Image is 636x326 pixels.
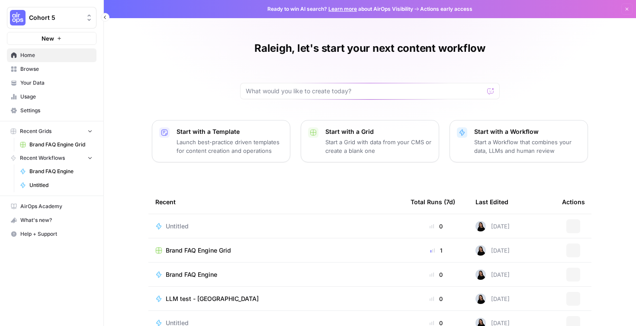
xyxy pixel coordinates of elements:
span: Brand FAQ Engine [166,270,217,279]
span: Brand FAQ Engine Grid [166,246,231,255]
a: Learn more [328,6,357,12]
a: Brand FAQ Engine [155,270,397,279]
button: Recent Workflows [7,152,96,165]
img: vio31xwqbzqwqde1387k1bp3keqw [475,221,486,231]
div: Last Edited [475,190,508,214]
span: Help + Support [20,230,93,238]
span: AirOps Academy [20,203,93,210]
a: Home [7,48,96,62]
a: Brand FAQ Engine Grid [16,138,96,152]
p: Start a Grid with data from your CMS or create a blank one [325,138,432,155]
span: Home [20,51,93,59]
p: Start with a Workflow [474,127,581,136]
a: Brand FAQ Engine [16,165,96,178]
button: Start with a WorkflowStart a Workflow that combines your data, LLMs and human review [450,120,588,162]
div: 0 [411,270,462,279]
a: Untitled [16,178,96,192]
span: Untitled [166,222,189,231]
h1: Raleigh, let's start your next content workflow [254,41,485,55]
a: Settings [7,104,96,117]
button: New [7,32,96,45]
div: Actions [562,190,585,214]
span: Settings [20,107,93,114]
div: Total Runs (7d) [411,190,455,214]
a: LLM test - [GEOGRAPHIC_DATA] [155,294,397,303]
input: What would you like to create today? [246,87,484,95]
span: New [42,34,54,43]
div: 0 [411,294,462,303]
p: Launch best-practice driven templates for content creation and operations [177,138,283,155]
div: [DATE] [475,269,510,280]
div: 1 [411,246,462,255]
span: Actions early access [420,5,472,13]
a: Your Data [7,76,96,90]
span: Browse [20,65,93,73]
a: Usage [7,90,96,104]
button: Start with a GridStart a Grid with data from your CMS or create a blank one [301,120,439,162]
span: Ready to win AI search? about AirOps Visibility [267,5,413,13]
button: What's new? [7,213,96,227]
img: vio31xwqbzqwqde1387k1bp3keqw [475,294,486,304]
a: AirOps Academy [7,199,96,213]
span: Recent Grids [20,127,51,135]
div: Recent [155,190,397,214]
p: Start with a Template [177,127,283,136]
span: Recent Workflows [20,154,65,162]
div: [DATE] [475,294,510,304]
button: Workspace: Cohort 5 [7,7,96,28]
div: [DATE] [475,245,510,256]
span: LLM test - [GEOGRAPHIC_DATA] [166,294,259,303]
span: Usage [20,93,93,101]
p: Start with a Grid [325,127,432,136]
span: Untitled [29,181,93,189]
div: 0 [411,222,462,231]
img: Cohort 5 Logo [10,10,26,25]
button: Help + Support [7,227,96,241]
a: Browse [7,62,96,76]
span: Cohort 5 [29,13,81,22]
span: Brand FAQ Engine [29,168,93,175]
button: Start with a TemplateLaunch best-practice driven templates for content creation and operations [152,120,290,162]
a: Brand FAQ Engine Grid [155,246,397,255]
div: [DATE] [475,221,510,231]
img: vio31xwqbzqwqde1387k1bp3keqw [475,245,486,256]
button: Recent Grids [7,125,96,138]
a: Untitled [155,222,397,231]
span: Brand FAQ Engine Grid [29,141,93,149]
img: vio31xwqbzqwqde1387k1bp3keqw [475,269,486,280]
span: Your Data [20,79,93,87]
p: Start a Workflow that combines your data, LLMs and human review [474,138,581,155]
